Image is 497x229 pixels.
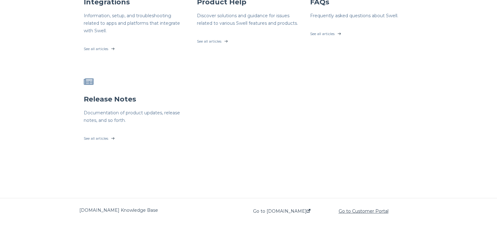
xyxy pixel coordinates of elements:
a: See all articles [197,32,300,48]
h6: Documentation of product updates, release notes, and so forth. [84,109,187,124]
h6: Discover solutions and guidance for issues related to various Swell features and products. [197,12,300,27]
div: [DOMAIN_NAME] Knowledge Base [79,206,249,214]
a: See all articles [84,129,187,145]
span:  [84,77,94,86]
a: See all articles [310,24,414,40]
h6: Information, setup, and troubleshooting related to apps and platforms that integrate with Swell. [84,12,187,34]
a: Go to [DOMAIN_NAME] [253,209,310,214]
a: Go to Customer Portal [339,209,389,214]
h6: Frequently asked questions about Swell. [310,12,414,19]
h3: Release Notes [84,95,187,104]
a: See all articles [84,39,187,55]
